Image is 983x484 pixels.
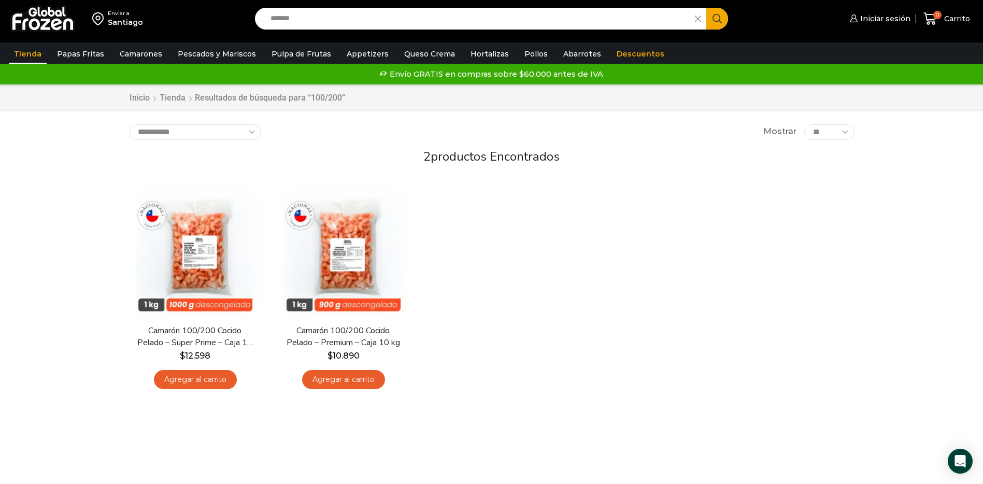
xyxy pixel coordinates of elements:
a: Pescados y Mariscos [173,44,261,64]
a: Appetizers [341,44,394,64]
a: Iniciar sesión [847,8,910,29]
span: Carrito [942,13,970,24]
span: $ [180,351,185,361]
bdi: 12.598 [180,351,210,361]
select: Pedido de la tienda [129,124,261,140]
a: Pulpa de Frutas [266,44,336,64]
bdi: 10.890 [327,351,360,361]
div: Enviar a [108,10,143,17]
span: Iniciar sesión [858,13,910,24]
a: Agregar al carrito: “Camarón 100/200 Cocido Pelado - Super Prime - Caja 10 kg” [154,370,237,389]
img: address-field-icon.svg [92,10,108,27]
a: Abarrotes [558,44,606,64]
span: 2 [423,148,431,165]
a: Inicio [129,92,150,104]
a: Camarones [115,44,167,64]
span: productos encontrados [431,148,560,165]
a: Papas Fritas [52,44,109,64]
span: Mostrar [763,126,796,138]
a: Descuentos [611,44,669,64]
a: Queso Crema [399,44,460,64]
div: Open Intercom Messenger [948,449,973,474]
a: Pollos [519,44,553,64]
span: 0 [933,11,942,19]
span: $ [327,351,333,361]
a: Hortalizas [465,44,514,64]
button: Search button [706,8,728,30]
a: Camarón 100/200 Cocido Pelado – Super Prime – Caja 10 kg [135,325,254,349]
div: Santiago [108,17,143,27]
a: Camarón 100/200 Cocido Pelado – Premium – Caja 10 kg [283,325,403,349]
a: Tienda [9,44,47,64]
a: 0 Carrito [921,7,973,31]
nav: Breadcrumb [129,92,345,104]
a: Agregar al carrito: “Camarón 100/200 Cocido Pelado - Premium - Caja 10 kg” [302,370,385,389]
h1: Resultados de búsqueda para “100/200” [195,93,345,103]
a: Tienda [159,92,186,104]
